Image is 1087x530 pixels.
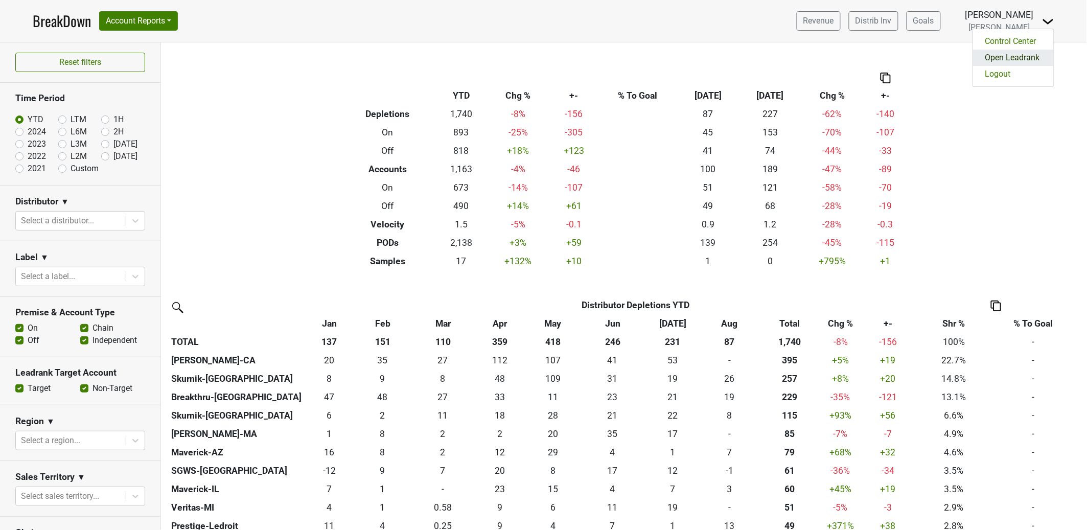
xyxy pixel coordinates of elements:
[477,446,523,459] div: 12
[15,416,44,427] h3: Region
[411,333,475,351] th: 110
[704,372,755,385] div: 26
[739,215,801,234] td: 1.2
[354,443,411,462] td: 8.416
[307,409,352,422] div: 6
[487,234,549,252] td: +3 %
[15,196,58,207] h3: Distributor
[357,390,408,404] div: 48
[583,372,642,385] div: 31
[822,443,859,462] td: +68 %
[92,322,113,334] label: Chain
[862,390,915,404] div: -121
[340,252,435,270] th: Samples
[435,123,487,142] td: 893
[475,462,525,480] td: 19.584
[739,86,801,105] th: [DATE]
[760,446,819,459] div: 79
[487,215,549,234] td: -5 %
[739,252,801,270] td: 0
[113,126,124,138] label: 2H
[549,197,598,215] td: +61
[169,443,305,462] th: Maverick-AZ
[411,425,475,443] td: 1.667
[581,443,644,462] td: 3.833
[525,406,581,425] td: 28.499
[527,372,578,385] div: 109
[644,333,701,351] th: 231
[917,443,991,462] td: 4.6%
[862,409,915,422] div: +56
[411,406,475,425] td: 11.166
[973,33,1054,50] a: Control Center
[15,307,145,318] h3: Premise & Account Type
[354,425,411,443] td: 8.083
[305,443,354,462] td: 15.667
[40,251,49,264] span: ▼
[583,446,642,459] div: 4
[340,234,435,252] th: PODs
[760,409,819,422] div: 115
[760,372,819,385] div: 257
[340,105,435,123] th: Depletions
[357,409,408,422] div: 2
[305,370,354,388] td: 7.833
[991,388,1075,406] td: -
[15,367,145,378] h3: Leadrank Target Account
[863,215,908,234] td: -0.3
[527,354,578,367] div: 107
[169,425,305,443] th: [PERSON_NAME]-MA
[305,425,354,443] td: 1
[435,197,487,215] td: 490
[61,196,69,208] span: ▼
[760,390,819,404] div: 229
[113,150,137,163] label: [DATE]
[863,197,908,215] td: -19
[475,406,525,425] td: 18.083
[822,370,859,388] td: +8 %
[704,427,755,441] div: -
[704,446,755,459] div: 7
[758,406,822,425] th: 115.416
[863,105,908,123] td: -140
[549,142,598,160] td: +123
[354,314,411,333] th: Feb: activate to sort column ascending
[801,234,863,252] td: -45 %
[354,333,411,351] th: 151
[92,382,132,395] label: Non-Target
[475,370,525,388] td: 48.499
[411,351,475,370] td: 26.67
[701,425,758,443] td: 0
[704,354,755,367] div: -
[307,427,352,441] div: 1
[991,425,1075,443] td: -
[169,388,305,406] th: Breakthru-[GEOGRAPHIC_DATA]
[581,351,644,370] td: 41.09
[71,138,87,150] label: L3M
[15,53,145,72] button: Reset filters
[860,314,917,333] th: +-: activate to sort column ascending
[354,462,411,480] td: 9.333
[305,462,354,480] td: -11.582
[487,142,549,160] td: +18 %
[435,105,487,123] td: 1,740
[525,388,581,406] td: 11.333
[598,86,677,105] th: % To Goal
[644,370,701,388] td: 18.75
[354,296,917,314] th: Distributor Depletions YTD
[701,333,758,351] th: 87
[822,406,859,425] td: +93 %
[863,178,908,197] td: -70
[917,388,991,406] td: 13.1%
[340,197,435,215] th: Off
[677,197,739,215] td: 49
[991,301,1001,311] img: Copy to clipboard
[581,333,644,351] th: 246
[525,314,581,333] th: May: activate to sort column ascending
[677,86,739,105] th: [DATE]
[169,333,305,351] th: TOTAL
[644,443,701,462] td: 1
[475,351,525,370] td: 111.83
[647,427,699,441] div: 17
[758,425,822,443] th: 85.167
